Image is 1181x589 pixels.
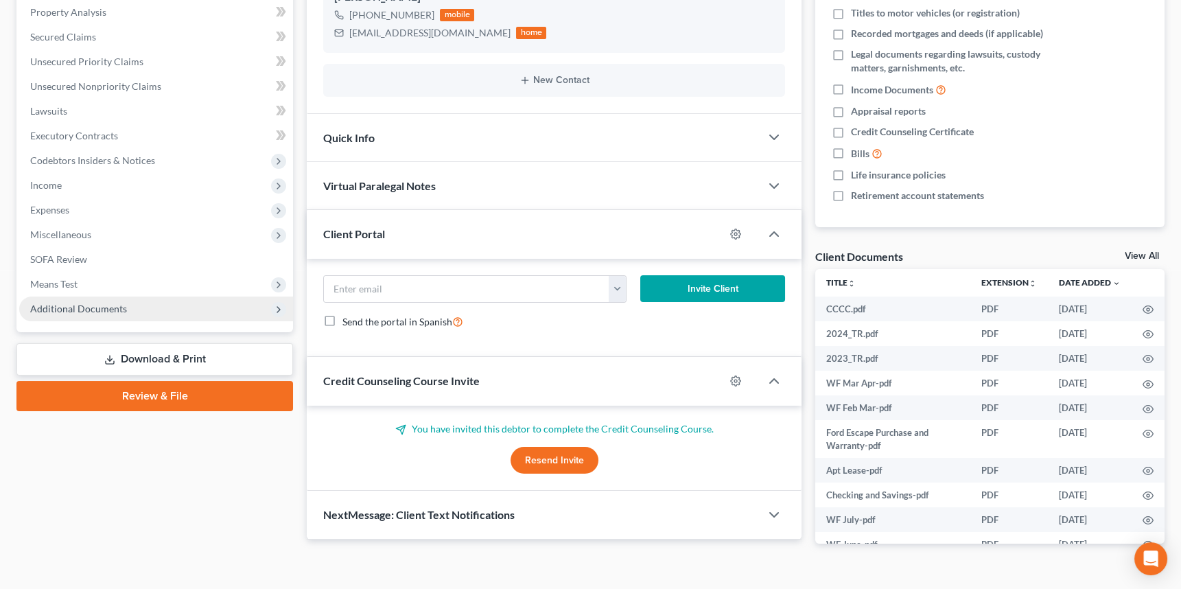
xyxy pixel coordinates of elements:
[19,49,293,74] a: Unsecured Priority Claims
[815,458,970,483] td: Apt Lease-pdf
[19,25,293,49] a: Secured Claims
[440,9,474,21] div: mobile
[349,8,434,22] div: [PHONE_NUMBER]
[30,56,143,67] span: Unsecured Priority Claims
[30,154,155,166] span: Codebtors Insiders & Notices
[640,275,785,303] button: Invite Client
[30,80,161,92] span: Unsecured Nonpriority Claims
[815,321,970,346] td: 2024_TR.pdf
[851,189,984,203] span: Retirement account statements
[1048,532,1132,557] td: [DATE]
[851,147,869,161] span: Bills
[1029,279,1037,288] i: unfold_more
[970,532,1048,557] td: PDF
[815,507,970,532] td: WF July-pdf
[981,277,1037,288] a: Extensionunfold_more
[815,346,970,371] td: 2023_TR.pdf
[970,321,1048,346] td: PDF
[970,483,1048,507] td: PDF
[1048,371,1132,395] td: [DATE]
[323,227,385,240] span: Client Portal
[30,204,69,216] span: Expenses
[970,371,1048,395] td: PDF
[19,124,293,148] a: Executory Contracts
[19,74,293,99] a: Unsecured Nonpriority Claims
[1125,251,1159,261] a: View All
[30,278,78,290] span: Means Test
[323,131,375,144] span: Quick Info
[1048,458,1132,483] td: [DATE]
[30,6,106,18] span: Property Analysis
[511,447,598,474] button: Resend Invite
[851,27,1043,41] span: Recorded mortgages and deeds (if applicable)
[516,27,546,39] div: home
[16,343,293,376] a: Download & Print
[1048,395,1132,420] td: [DATE]
[1059,277,1121,288] a: Date Added expand_more
[30,303,127,314] span: Additional Documents
[30,31,96,43] span: Secured Claims
[851,104,926,118] span: Appraisal reports
[19,247,293,272] a: SOFA Review
[815,420,970,458] td: Ford Escape Purchase and Warranty-pdf
[1048,483,1132,507] td: [DATE]
[970,297,1048,321] td: PDF
[30,253,87,265] span: SOFA Review
[323,422,785,436] p: You have invited this debtor to complete the Credit Counseling Course.
[334,75,774,86] button: New Contact
[1048,321,1132,346] td: [DATE]
[815,395,970,420] td: WF Feb Mar-pdf
[851,47,1066,75] span: Legal documents regarding lawsuits, custody matters, garnishments, etc.
[851,168,946,182] span: Life insurance policies
[970,458,1048,483] td: PDF
[851,6,1020,20] span: Titles to motor vehicles (or registration)
[342,316,452,327] span: Send the portal in Spanish
[815,483,970,507] td: Checking and Savings-pdf
[349,26,511,40] div: [EMAIL_ADDRESS][DOMAIN_NAME]
[30,105,67,117] span: Lawsuits
[16,381,293,411] a: Review & File
[323,374,480,387] span: Credit Counseling Course Invite
[851,125,974,139] span: Credit Counseling Certificate
[1048,346,1132,371] td: [DATE]
[30,229,91,240] span: Miscellaneous
[815,532,970,557] td: WF June-pdf
[815,371,970,395] td: WF Mar Apr-pdf
[1048,420,1132,458] td: [DATE]
[1048,507,1132,532] td: [DATE]
[970,420,1048,458] td: PDF
[1112,279,1121,288] i: expand_more
[815,249,903,264] div: Client Documents
[30,179,62,191] span: Income
[851,83,933,97] span: Income Documents
[1048,297,1132,321] td: [DATE]
[19,99,293,124] a: Lawsuits
[323,179,436,192] span: Virtual Paralegal Notes
[815,297,970,321] td: CCCC.pdf
[970,395,1048,420] td: PDF
[323,508,515,521] span: NextMessage: Client Text Notifications
[30,130,118,141] span: Executory Contracts
[970,346,1048,371] td: PDF
[1134,542,1167,575] div: Open Intercom Messenger
[847,279,856,288] i: unfold_more
[970,507,1048,532] td: PDF
[324,276,609,302] input: Enter email
[826,277,856,288] a: Titleunfold_more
